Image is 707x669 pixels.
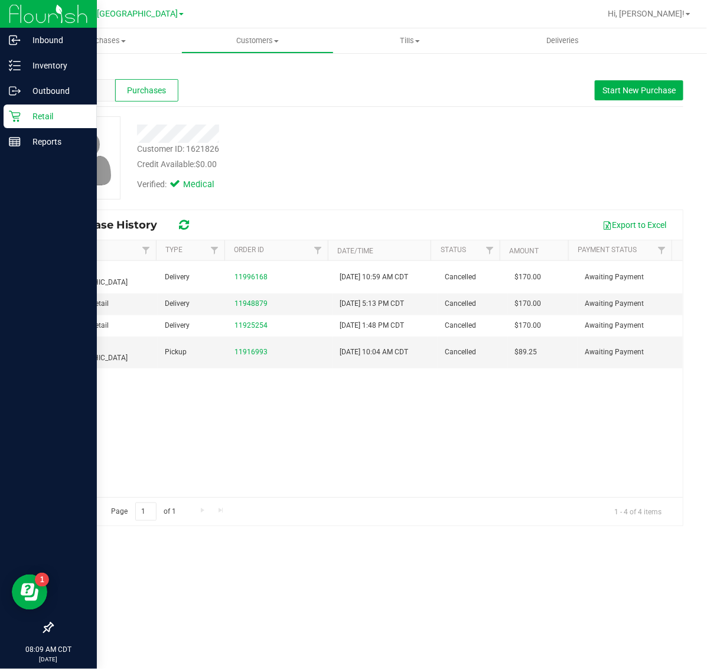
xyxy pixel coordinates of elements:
[605,502,671,520] span: 1 - 4 of 4 items
[60,341,151,364] span: TX Austin [GEOGRAPHIC_DATA]
[480,240,500,260] a: Filter
[445,272,476,283] span: Cancelled
[183,178,230,191] span: Medical
[135,502,157,521] input: 1
[165,272,190,283] span: Delivery
[137,158,444,171] div: Credit Available:
[515,347,537,358] span: $89.25
[585,298,644,309] span: Awaiting Payment
[137,178,230,191] div: Verified:
[5,655,92,664] p: [DATE]
[515,298,542,309] span: $170.00
[441,246,466,254] a: Status
[487,28,640,53] a: Deliveries
[602,86,676,95] span: Start New Purchase
[137,143,219,155] div: Customer ID: 1621826
[9,85,21,97] inline-svg: Outbound
[652,240,672,260] a: Filter
[445,320,476,331] span: Cancelled
[181,28,334,53] a: Customers
[12,575,47,610] iframe: Resource center
[21,33,92,47] p: Inbound
[28,28,181,53] a: Purchases
[60,266,151,288] span: TX Austin [GEOGRAPHIC_DATA]
[340,298,404,309] span: [DATE] 5:13 PM CDT
[196,159,217,169] span: $0.00
[334,28,487,53] a: Tills
[337,247,373,255] a: Date/Time
[515,272,542,283] span: $170.00
[234,299,268,308] a: 11948879
[530,35,595,46] span: Deliveries
[61,218,169,231] span: Purchase History
[595,80,683,100] button: Start New Purchase
[21,84,92,98] p: Outbound
[9,136,21,148] inline-svg: Reports
[585,272,644,283] span: Awaiting Payment
[9,110,21,122] inline-svg: Retail
[340,272,408,283] span: [DATE] 10:59 AM CDT
[595,215,674,235] button: Export to Excel
[9,34,21,46] inline-svg: Inbound
[21,58,92,73] p: Inventory
[308,240,328,260] a: Filter
[445,347,476,358] span: Cancelled
[205,240,224,260] a: Filter
[9,60,21,71] inline-svg: Inventory
[182,35,334,46] span: Customers
[234,246,265,254] a: Order ID
[334,35,486,46] span: Tills
[585,347,644,358] span: Awaiting Payment
[585,320,644,331] span: Awaiting Payment
[234,348,268,356] a: 11916993
[515,320,542,331] span: $170.00
[340,347,408,358] span: [DATE] 10:04 AM CDT
[127,84,166,97] span: Purchases
[136,240,156,260] a: Filter
[608,9,685,18] span: Hi, [PERSON_NAME]!
[509,247,539,255] a: Amount
[234,321,268,329] a: 11925254
[35,573,49,587] iframe: Resource center unread badge
[234,273,268,281] a: 11996168
[165,347,187,358] span: Pickup
[21,109,92,123] p: Retail
[165,320,190,331] span: Delivery
[165,246,183,254] a: Type
[5,644,92,655] p: 08:09 AM CDT
[165,298,190,309] span: Delivery
[101,502,186,521] span: Page of 1
[578,246,637,254] a: Payment Status
[340,320,404,331] span: [DATE] 1:48 PM CDT
[57,9,178,19] span: TX Austin [GEOGRAPHIC_DATA]
[28,35,181,46] span: Purchases
[445,298,476,309] span: Cancelled
[21,135,92,149] p: Reports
